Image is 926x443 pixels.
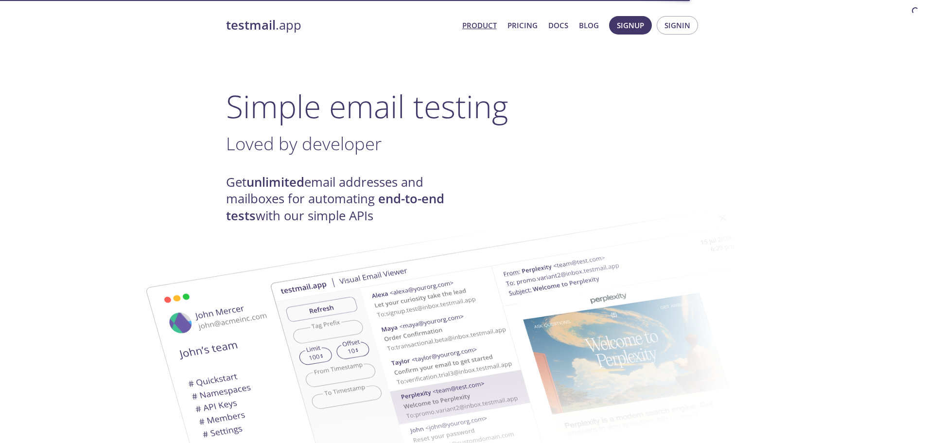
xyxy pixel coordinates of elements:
h4: Get email addresses and mailboxes for automating with our simple APIs [226,174,463,224]
a: testmail.app [226,17,454,34]
a: Docs [548,19,568,32]
span: Loved by developer [226,131,382,156]
strong: end-to-end tests [226,190,444,224]
span: Signin [664,19,690,32]
strong: testmail [226,17,276,34]
a: Product [462,19,497,32]
a: Blog [579,19,599,32]
h1: Simple email testing [226,88,700,125]
button: Signup [609,16,652,35]
a: Pricing [507,19,538,32]
strong: unlimited [246,174,304,191]
button: Signin [657,16,698,35]
span: Signup [617,19,644,32]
